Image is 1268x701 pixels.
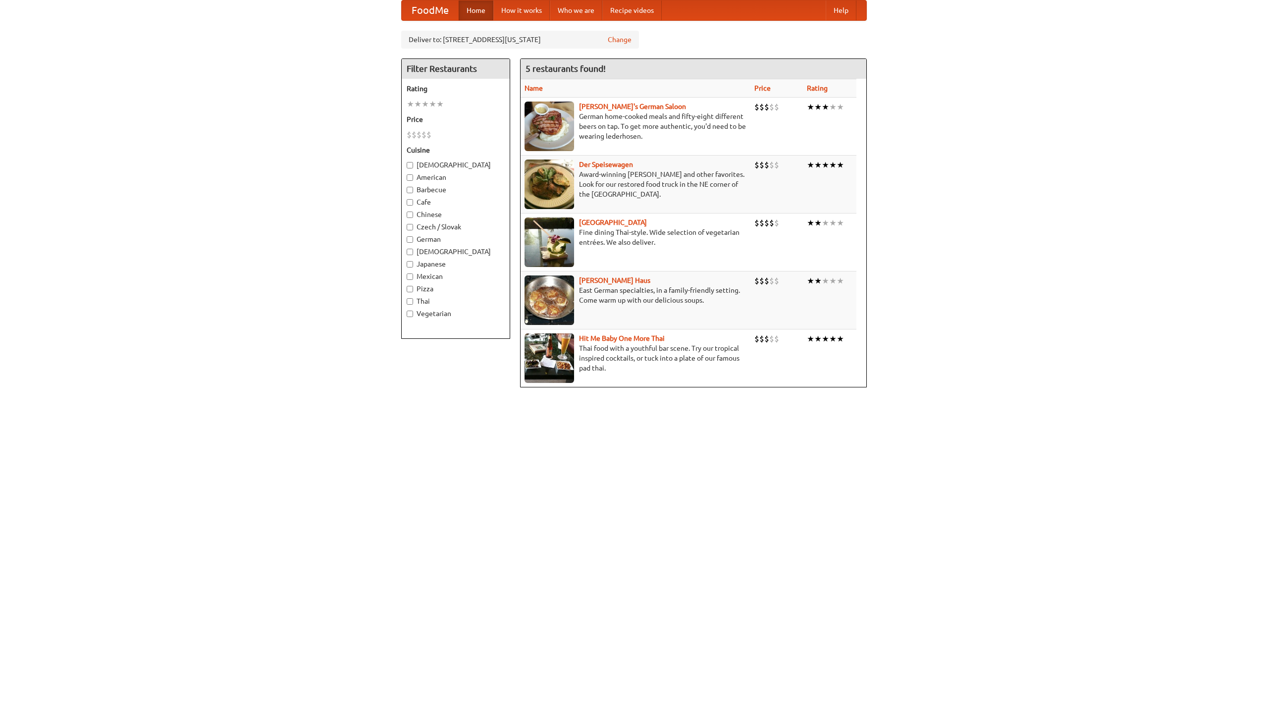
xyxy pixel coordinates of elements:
label: Pizza [407,284,505,294]
input: Vegetarian [407,311,413,317]
label: German [407,234,505,244]
li: ★ [822,102,829,112]
li: ★ [822,217,829,228]
li: ★ [829,217,837,228]
li: $ [764,160,769,170]
label: Mexican [407,271,505,281]
li: $ [769,275,774,286]
li: $ [754,275,759,286]
a: FoodMe [402,0,459,20]
b: [PERSON_NAME] Haus [579,276,650,284]
input: Chinese [407,212,413,218]
li: ★ [837,217,844,228]
input: [DEMOGRAPHIC_DATA] [407,162,413,168]
img: babythai.jpg [525,333,574,383]
input: Czech / Slovak [407,224,413,230]
li: $ [407,129,412,140]
input: German [407,236,413,243]
input: [DEMOGRAPHIC_DATA] [407,249,413,255]
li: ★ [814,217,822,228]
li: $ [422,129,426,140]
li: $ [764,333,769,344]
a: Help [826,0,856,20]
li: $ [764,275,769,286]
a: Price [754,84,771,92]
h5: Cuisine [407,145,505,155]
li: ★ [814,333,822,344]
li: $ [759,160,764,170]
li: $ [769,217,774,228]
li: ★ [814,275,822,286]
li: ★ [837,333,844,344]
label: [DEMOGRAPHIC_DATA] [407,247,505,257]
h5: Price [407,114,505,124]
li: ★ [837,102,844,112]
img: kohlhaus.jpg [525,275,574,325]
div: Deliver to: [STREET_ADDRESS][US_STATE] [401,31,639,49]
li: ★ [837,275,844,286]
input: Pizza [407,286,413,292]
li: ★ [436,99,444,109]
li: $ [759,217,764,228]
a: Recipe videos [602,0,662,20]
li: ★ [814,160,822,170]
li: ★ [807,160,814,170]
a: Der Speisewagen [579,161,633,168]
li: ★ [822,275,829,286]
li: ★ [837,160,844,170]
h4: Filter Restaurants [402,59,510,79]
h5: Rating [407,84,505,94]
li: $ [426,129,431,140]
label: Cafe [407,197,505,207]
b: [GEOGRAPHIC_DATA] [579,218,647,226]
li: $ [754,102,759,112]
input: American [407,174,413,181]
li: ★ [829,160,837,170]
li: $ [754,333,759,344]
a: Hit Me Baby One More Thai [579,334,665,342]
li: ★ [429,99,436,109]
a: [PERSON_NAME]'s German Saloon [579,103,686,110]
li: $ [774,333,779,344]
label: Vegetarian [407,309,505,319]
a: How it works [493,0,550,20]
input: Mexican [407,273,413,280]
li: $ [764,217,769,228]
li: $ [769,102,774,112]
li: ★ [407,99,414,109]
li: $ [769,160,774,170]
p: Award-winning [PERSON_NAME] and other favorites. Look for our restored food truck in the NE corne... [525,169,746,199]
li: $ [754,160,759,170]
li: ★ [814,102,822,112]
label: American [407,172,505,182]
li: $ [774,102,779,112]
a: Change [608,35,632,45]
input: Thai [407,298,413,305]
li: $ [417,129,422,140]
li: ★ [807,102,814,112]
li: $ [774,275,779,286]
img: speisewagen.jpg [525,160,574,209]
p: Thai food with a youthful bar scene. Try our tropical inspired cocktails, or tuck into a plate of... [525,343,746,373]
input: Barbecue [407,187,413,193]
li: ★ [422,99,429,109]
p: Fine dining Thai-style. Wide selection of vegetarian entrées. We also deliver. [525,227,746,247]
input: Japanese [407,261,413,268]
li: ★ [829,275,837,286]
li: $ [754,217,759,228]
li: ★ [829,333,837,344]
li: $ [759,333,764,344]
li: ★ [822,160,829,170]
li: ★ [807,333,814,344]
label: [DEMOGRAPHIC_DATA] [407,160,505,170]
li: $ [774,217,779,228]
li: ★ [414,99,422,109]
input: Cafe [407,199,413,206]
ng-pluralize: 5 restaurants found! [526,64,606,73]
li: ★ [807,275,814,286]
label: Barbecue [407,185,505,195]
img: satay.jpg [525,217,574,267]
